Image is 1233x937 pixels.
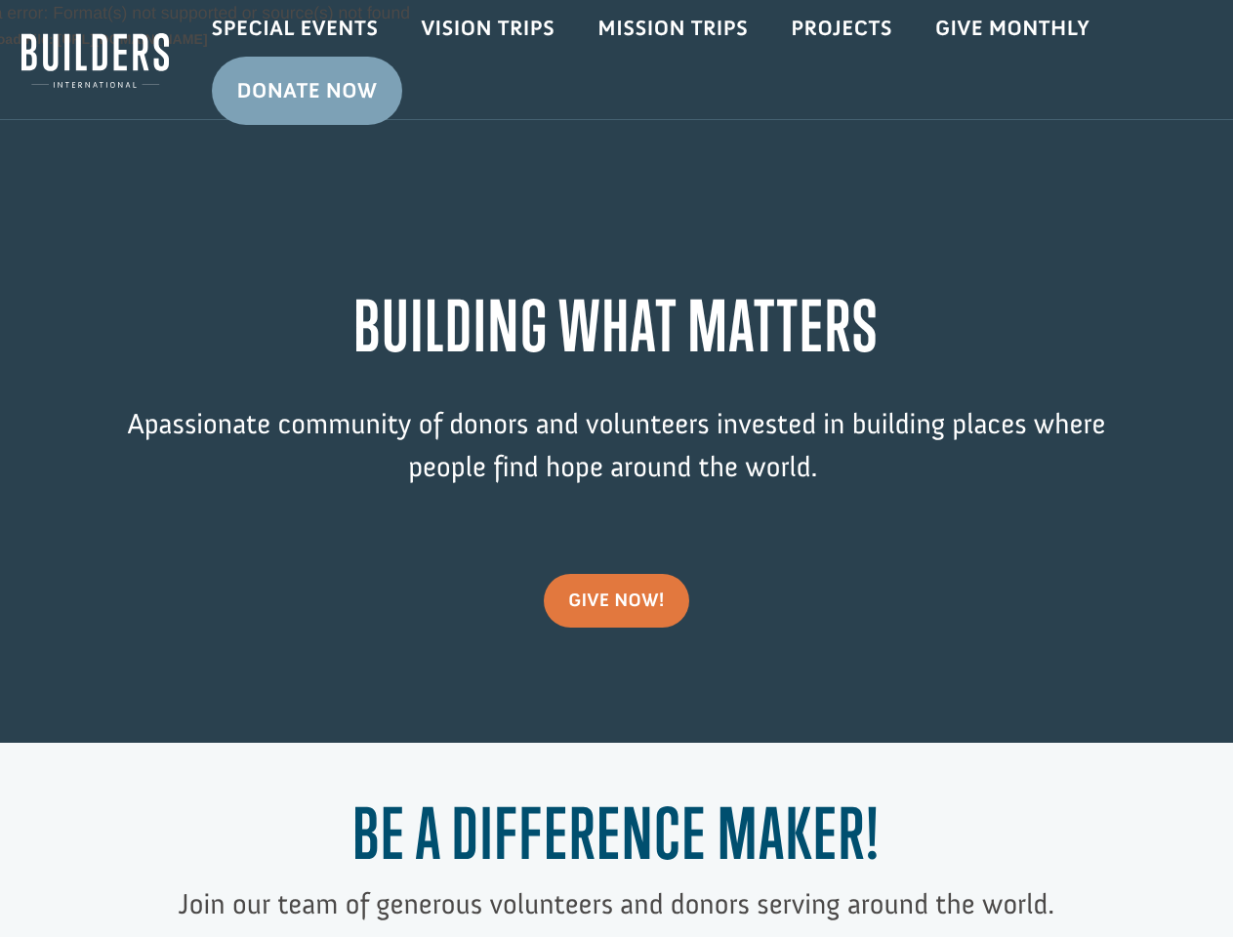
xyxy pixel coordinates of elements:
[35,20,268,59] div: [PERSON_NAME] donated $200
[276,39,363,74] button: Donate
[123,793,1109,883] h1: Be a Difference Maker!
[53,78,268,92] span: [GEOGRAPHIC_DATA] , [GEOGRAPHIC_DATA]
[123,285,1109,376] h1: BUILDING WHAT MATTERS
[35,78,49,92] img: US.png
[127,406,144,441] span: A
[123,403,1109,517] p: passionate community of donors and volunteers invested in building places where people find hope ...
[179,886,1054,921] span: Join our team of generous volunteers and donors serving around the world.
[21,30,169,91] img: Builders International
[35,61,268,74] div: to
[35,41,51,57] img: emoji partyFace
[544,574,689,629] a: give now!
[46,60,161,74] strong: Project Shovel Ready
[212,57,403,125] a: Donate Now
